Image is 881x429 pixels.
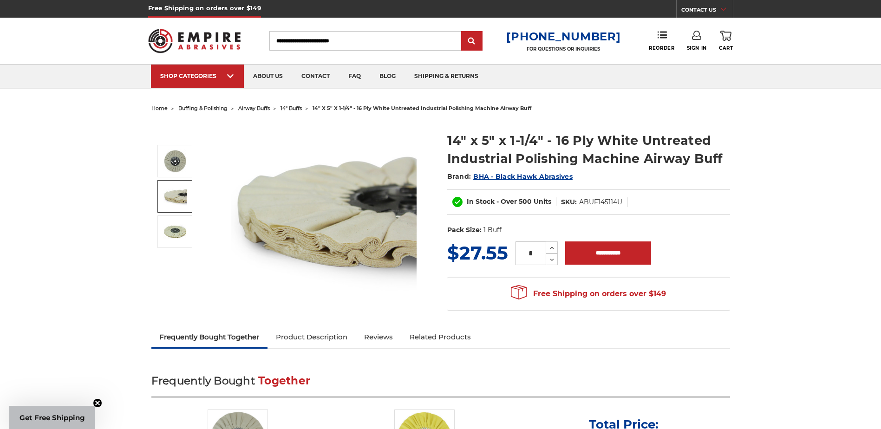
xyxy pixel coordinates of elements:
dt: Pack Size: [447,225,482,235]
a: CONTACT US [681,5,733,18]
span: Free Shipping on orders over $149 [511,285,666,303]
a: Reviews [356,327,401,347]
a: Cart [719,31,733,51]
div: SHOP CATEGORIES [160,72,235,79]
input: Submit [463,32,481,51]
span: In Stock [467,197,495,206]
img: 14 inch untreated white airway buffing wheel [231,122,417,307]
dt: SKU: [561,197,577,207]
span: 500 [519,197,532,206]
h1: 14" x 5" x 1-1/4" - 16 Ply White Untreated Industrial Polishing Machine Airway Buff [447,131,730,168]
a: airway buffs [238,105,270,111]
span: Cart [719,45,733,51]
div: Get Free ShippingClose teaser [9,406,95,429]
a: Reorder [649,31,674,51]
span: - Over [496,197,517,206]
a: about us [244,65,292,88]
a: buffing & polishing [178,105,228,111]
span: Sign In [687,45,707,51]
a: home [151,105,168,111]
a: 14" buffs [281,105,302,111]
a: Frequently Bought Together [151,327,268,347]
a: BHA - Black Hawk Abrasives [473,172,573,181]
img: Empire Abrasives [148,23,241,59]
img: 14 inch untreated white airway buffing wheel [163,149,187,173]
p: FOR QUESTIONS OR INQUIRIES [506,46,620,52]
span: Reorder [649,45,674,51]
span: $27.55 [447,241,508,264]
img: 14 inch untreated white polishing machine airway buffing wheel [163,220,187,243]
img: 14" x 5" x 1-1/4" - 16 Ply White Untreated Industrial Polishing Machine Airway Buff [163,185,187,208]
a: contact [292,65,339,88]
a: Product Description [268,327,356,347]
a: blog [370,65,405,88]
span: Frequently Bought [151,374,255,387]
button: Close teaser [93,398,102,408]
span: 14" x 5" x 1-1/4" - 16 ply white untreated industrial polishing machine airway buff [313,105,531,111]
dd: ABUF145114U [579,197,622,207]
span: Units [534,197,551,206]
span: Brand: [447,172,471,181]
a: shipping & returns [405,65,488,88]
span: Get Free Shipping [20,413,85,422]
dd: 1 Buff [483,225,502,235]
a: faq [339,65,370,88]
span: Together [258,374,310,387]
a: Related Products [401,327,479,347]
a: [PHONE_NUMBER] [506,30,620,43]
